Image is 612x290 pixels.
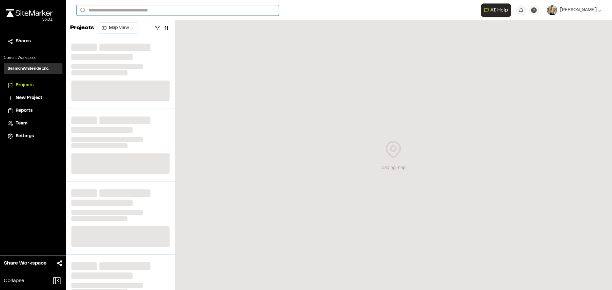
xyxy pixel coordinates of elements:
button: Search [76,5,88,16]
span: Shares [16,38,31,45]
p: Current Workspace [4,55,62,61]
div: Loading map... [380,165,407,172]
span: AI Help [490,6,508,14]
span: Projects [16,82,33,89]
p: Projects [70,24,94,32]
span: Share Workspace [4,259,47,267]
span: Collapse [4,277,24,285]
button: Open AI Assistant [481,4,511,17]
a: Settings [8,133,59,140]
a: Reports [8,107,59,114]
a: Shares [8,38,59,45]
img: User [547,5,557,15]
span: [PERSON_NAME] [560,7,597,14]
span: New Project [16,95,42,102]
a: Team [8,120,59,127]
div: Oh geez...please don't... [6,17,53,23]
div: Open AI Assistant [481,4,514,17]
button: [PERSON_NAME] [547,5,602,15]
span: Reports [16,107,33,114]
a: Projects [8,82,59,89]
a: New Project [8,95,59,102]
h3: SeamonWhiteside Inc. [8,66,49,72]
span: Team [16,120,27,127]
span: Settings [16,133,34,140]
img: rebrand.png [6,9,53,17]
